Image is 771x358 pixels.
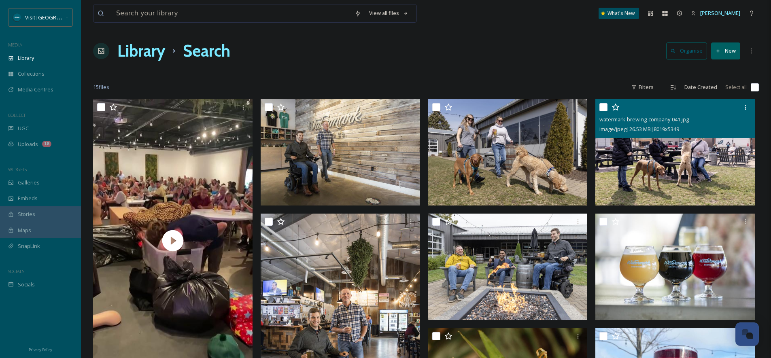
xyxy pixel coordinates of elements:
[18,281,35,288] span: Socials
[13,13,21,21] img: SM%20Social%20Profile.png
[599,125,679,133] span: image/jpeg | 26.53 MB | 8019 x 5349
[365,5,412,21] a: View all files
[18,140,38,148] span: Uploads
[18,54,34,62] span: Library
[18,125,29,132] span: UGC
[627,79,658,95] div: Filters
[428,214,588,320] img: watermark-brewing-001.jpg
[700,9,740,17] span: [PERSON_NAME]
[8,166,27,172] span: WIDGETS
[599,8,639,19] a: What's New
[687,5,744,21] a: [PERSON_NAME]
[183,39,230,63] h1: Search
[18,179,40,186] span: Galleries
[666,42,711,59] a: Organise
[261,99,420,205] img: watermark-brewing-company-042.jpg
[18,242,40,250] span: SnapLink
[8,268,24,274] span: SOCIALS
[725,83,747,91] span: Select all
[42,141,51,147] div: 18
[117,39,165,63] a: Library
[428,99,588,205] img: watermark-brewing-company-043.jpg
[711,42,740,59] button: New
[8,42,22,48] span: MEDIA
[112,4,350,22] input: Search your library
[735,322,759,346] button: Open Chat
[680,79,721,95] div: Date Created
[18,86,53,93] span: Media Centres
[18,227,31,234] span: Maps
[25,13,115,21] span: Visit [GEOGRAPHIC_DATA][US_STATE]
[18,195,38,202] span: Embeds
[29,344,52,354] a: Privacy Policy
[18,210,35,218] span: Stories
[595,214,755,320] img: watermark-brewing-005.jpg
[666,42,707,59] button: Organise
[18,70,45,78] span: Collections
[29,347,52,352] span: Privacy Policy
[595,99,755,205] img: watermark-brewing-company-041.jpg
[599,116,689,123] span: watermark-brewing-company-041.jpg
[93,83,109,91] span: 15 file s
[8,112,25,118] span: COLLECT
